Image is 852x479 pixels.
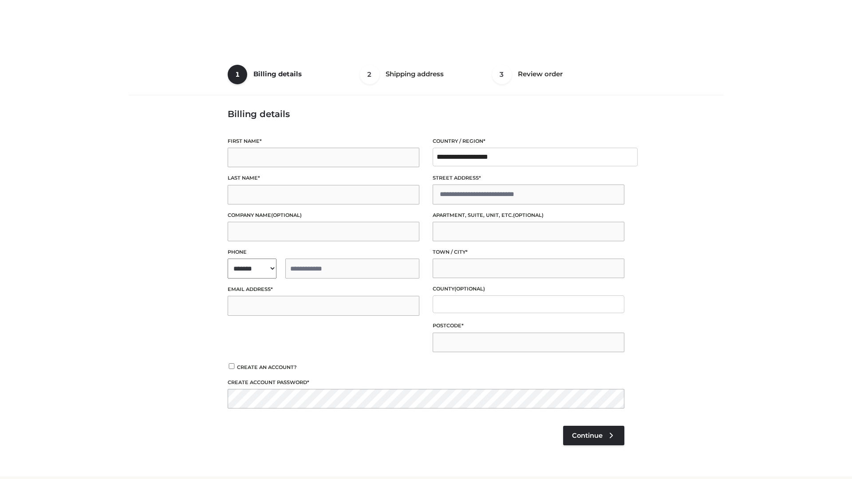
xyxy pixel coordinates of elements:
span: (optional) [454,286,485,292]
span: Continue [572,432,603,440]
label: Create account password [228,378,624,387]
label: First name [228,137,419,145]
span: Create an account? [237,364,297,370]
label: Country / Region [433,137,624,145]
label: Postcode [433,322,624,330]
label: Company name [228,211,419,220]
span: 1 [228,65,247,84]
a: Continue [563,426,624,445]
label: Apartment, suite, unit, etc. [433,211,624,220]
label: Street address [433,174,624,182]
span: (optional) [271,212,302,218]
span: Shipping address [386,70,444,78]
h3: Billing details [228,109,624,119]
span: 2 [360,65,379,84]
span: (optional) [513,212,544,218]
label: Town / City [433,248,624,256]
input: Create an account? [228,363,236,369]
label: Last name [228,174,419,182]
label: Email address [228,285,419,294]
label: County [433,285,624,293]
span: Billing details [253,70,302,78]
span: Review order [518,70,563,78]
label: Phone [228,248,419,256]
span: 3 [492,65,512,84]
